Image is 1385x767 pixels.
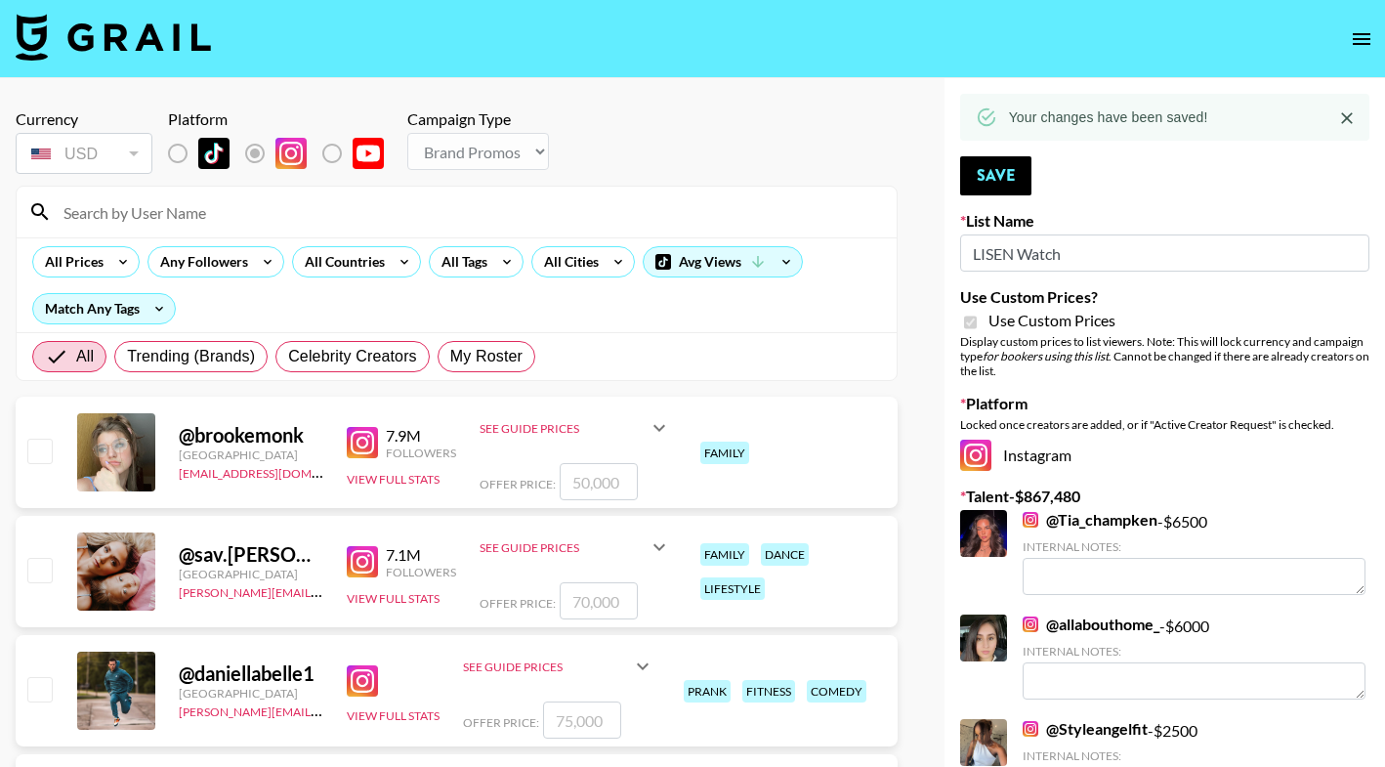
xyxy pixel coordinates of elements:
img: Instagram [347,665,378,697]
div: See Guide Prices [480,421,648,436]
label: Use Custom Prices? [960,287,1369,307]
img: Grail Talent [16,14,211,61]
button: View Full Stats [347,708,440,723]
a: [PERSON_NAME][EMAIL_ADDRESS][DOMAIN_NAME] [179,581,468,600]
span: Trending (Brands) [127,345,255,368]
div: See Guide Prices [480,405,671,451]
a: [EMAIL_ADDRESS][DOMAIN_NAME] [179,462,375,481]
img: Instagram [1023,721,1038,737]
div: Instagram [960,440,1369,471]
div: fitness [742,680,795,703]
div: Internal Notes: [1023,644,1365,659]
img: YouTube [353,138,384,169]
a: @Tia_champken [1023,510,1157,530]
span: My Roster [450,345,523,368]
div: family [700,442,749,464]
div: See Guide Prices [463,643,654,690]
input: 70,000 [560,582,638,619]
div: Campaign Type [407,109,549,129]
div: @ sav.[PERSON_NAME] [179,542,323,567]
div: - $ 6000 [1023,615,1365,700]
em: for bookers using this list [983,349,1109,363]
div: Avg Views [644,247,802,277]
div: Currency is locked to USD [16,129,152,178]
img: Instagram [275,138,307,169]
button: View Full Stats [347,591,440,606]
div: All Countries [293,247,389,277]
div: lifestyle [700,577,765,600]
input: 50,000 [560,463,638,500]
div: @ daniellabelle1 [179,661,323,686]
div: Internal Notes: [1023,539,1365,554]
div: [GEOGRAPHIC_DATA] [179,686,323,701]
div: Internal Notes: [1023,748,1365,763]
img: Instagram [1023,617,1038,632]
div: USD [20,137,148,171]
span: Offer Price: [480,477,556,491]
div: [GEOGRAPHIC_DATA] [179,567,323,581]
div: Locked once creators are added, or if "Active Creator Request" is checked. [960,417,1369,432]
div: Followers [386,565,456,579]
div: 7.1M [386,545,456,565]
img: Instagram [347,546,378,577]
img: Instagram [1023,512,1038,528]
img: TikTok [198,138,230,169]
div: @ brookemonk [179,423,323,447]
button: Close [1332,104,1362,133]
img: Instagram [960,440,991,471]
span: Use Custom Prices [988,311,1115,330]
a: [PERSON_NAME][EMAIL_ADDRESS][DOMAIN_NAME] [179,701,468,719]
div: prank [684,680,731,703]
div: [GEOGRAPHIC_DATA] [179,447,323,462]
label: Talent - $ 867,480 [960,487,1369,506]
div: Display custom prices to list viewers. Note: This will lock currency and campaign type . Cannot b... [960,334,1369,378]
input: Search by User Name [52,196,885,228]
div: See Guide Prices [480,540,648,555]
span: All [76,345,94,368]
div: All Tags [430,247,491,277]
div: Currency [16,109,152,129]
div: - $ 6500 [1023,510,1365,595]
span: Offer Price: [480,596,556,611]
span: Celebrity Creators [288,345,417,368]
a: @Styleangelfit [1023,719,1148,739]
div: See Guide Prices [463,660,631,674]
input: 75,000 [543,702,621,739]
button: open drawer [1342,20,1381,59]
span: Offer Price: [463,715,539,730]
div: Match Any Tags [33,294,175,323]
div: List locked to Instagram. [168,133,399,174]
div: comedy [807,680,866,703]
div: Platform [168,109,399,129]
div: dance [761,543,809,566]
div: Any Followers [148,247,252,277]
div: Your changes have been saved! [1009,100,1208,135]
div: All Prices [33,247,107,277]
div: 7.9M [386,426,456,446]
button: View Full Stats [347,472,440,487]
button: Save [960,156,1031,195]
label: List Name [960,211,1369,231]
div: family [700,543,749,566]
label: Platform [960,394,1369,413]
div: All Cities [532,247,603,277]
a: @allabouthome_ [1023,615,1159,634]
img: Instagram [347,427,378,458]
div: See Guide Prices [480,524,671,571]
div: Followers [386,446,456,460]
